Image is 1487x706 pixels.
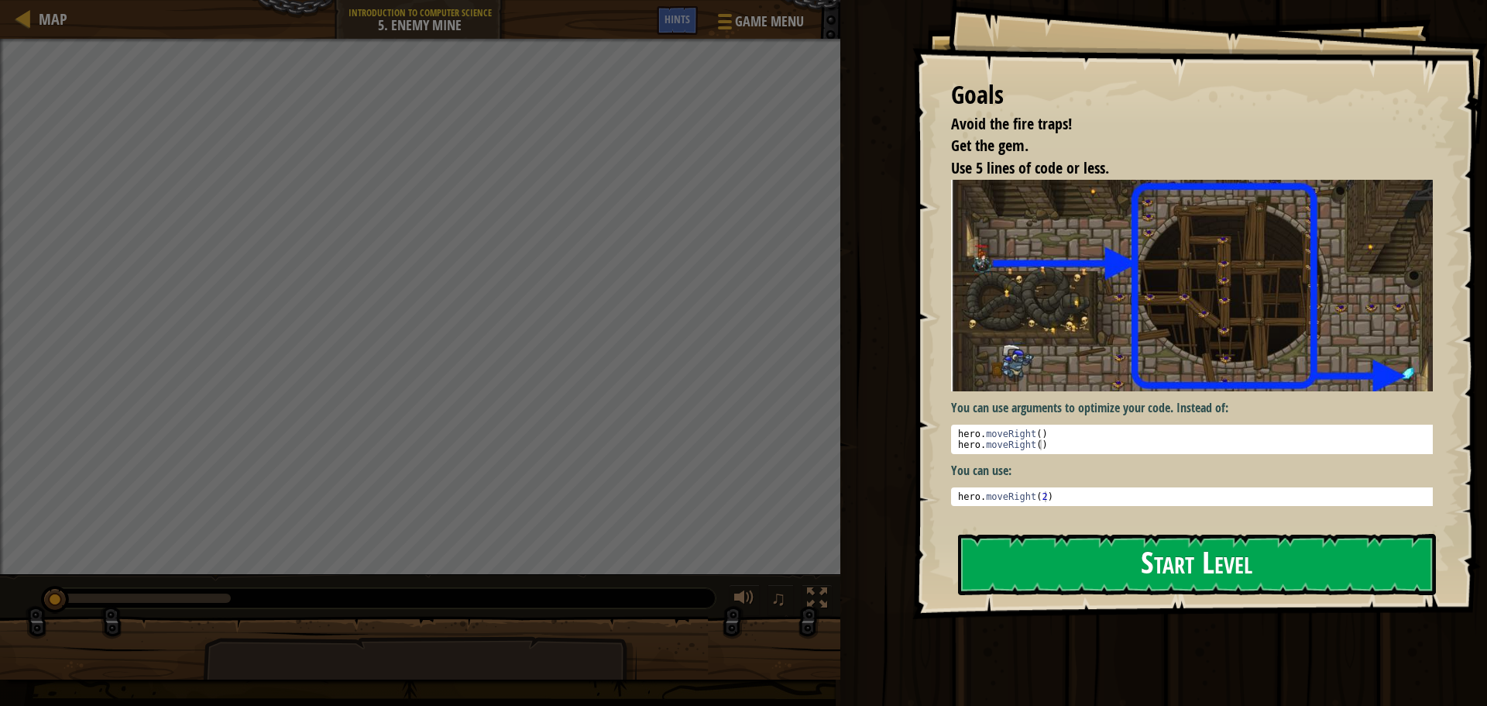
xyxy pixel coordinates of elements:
span: Avoid the fire traps! [951,113,1072,134]
span: Game Menu [735,12,804,32]
span: Use 5 lines of code or less. [951,157,1109,178]
a: Map [31,9,67,29]
img: Enemy mine [951,180,1444,391]
div: Goals [951,77,1433,113]
li: Avoid the fire traps! [932,113,1429,136]
li: Use 5 lines of code or less. [932,157,1429,180]
button: Toggle fullscreen [802,584,833,616]
p: You can use: [951,462,1444,480]
span: Map [39,9,67,29]
span: Hints [665,12,690,26]
li: Get the gem. [932,135,1429,157]
button: Adjust volume [729,584,760,616]
button: ♫ [768,584,794,616]
span: ♫ [771,587,786,610]
button: Game Menu [706,6,813,43]
p: You can use arguments to optimize your code. Instead of: [951,399,1444,417]
button: Start Level [958,534,1436,595]
span: Get the gem. [951,135,1029,156]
